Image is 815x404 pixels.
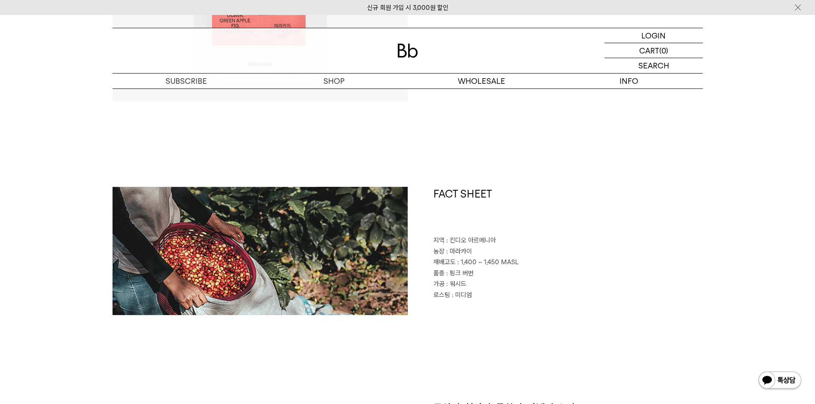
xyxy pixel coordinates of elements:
a: LOGIN [605,28,703,43]
span: : 1,400 ~ 1,450 MASL [457,258,519,266]
img: 콜롬비아 마라카이 [113,187,408,315]
span: 지역 [433,236,445,244]
span: 가공 [433,280,445,288]
span: 로스팅 [433,291,450,299]
p: (0) [659,43,668,58]
img: 카카오톡 채널 1:1 채팅 버튼 [758,371,802,391]
p: LOGIN [641,28,666,43]
p: WHOLESALE [408,74,555,88]
a: SUBSCRIBE [113,74,260,88]
a: SHOP [260,74,408,88]
span: 재배고도 [433,258,456,266]
p: CART [639,43,659,58]
p: SEARCH [638,58,669,73]
span: : 핑크 버번 [446,269,474,277]
span: 농장 [433,248,445,255]
a: 신규 회원 가입 시 3,000원 할인 [367,4,448,12]
span: : 워시드 [446,280,466,288]
span: : 킨디오 아르메니아 [446,236,496,244]
span: 품종 [433,269,445,277]
h1: FACT SHEET [433,187,703,236]
span: : 미디엄 [452,291,472,299]
p: INFO [555,74,703,88]
span: : 마라카이 [446,248,472,255]
a: CART (0) [605,43,703,58]
img: 로고 [397,44,418,58]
